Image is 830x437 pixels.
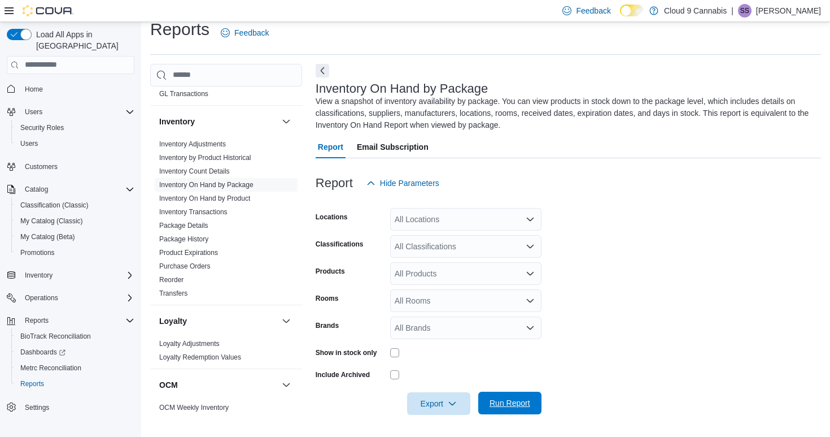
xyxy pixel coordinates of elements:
button: Inventory [2,267,139,283]
span: Run Report [490,397,530,409]
a: Package Details [159,222,208,230]
span: Security Roles [20,123,64,132]
span: Dark Mode [620,16,621,17]
button: Inventory [20,269,57,282]
a: OCM Weekly Inventory [159,404,229,412]
span: Load All Apps in [GEOGRAPHIC_DATA] [32,29,134,51]
input: Dark Mode [620,5,644,16]
p: [PERSON_NAME] [756,4,821,18]
a: Metrc Reconciliation [16,361,86,375]
span: Report [318,136,343,158]
div: OCM [150,401,302,419]
button: Classification (Classic) [11,197,139,213]
span: Export [414,392,464,415]
a: Inventory Adjustments [159,140,226,148]
a: My Catalog (Classic) [16,214,88,228]
label: Brands [316,321,339,330]
span: Users [20,139,38,148]
h1: Reports [150,18,209,41]
button: Next [316,64,329,77]
p: Cloud 9 Cannabis [664,4,727,18]
span: Reports [25,316,49,325]
button: Users [20,105,47,119]
button: Catalog [2,181,139,197]
button: Reports [20,314,53,327]
span: Reports [16,377,134,391]
span: Metrc Reconciliation [16,361,134,375]
span: Users [25,107,42,116]
div: View a snapshot of inventory availability by package. You can view products in stock down to the ... [316,96,815,131]
button: Reports [11,376,139,392]
span: Operations [25,293,58,302]
span: Feedback [576,5,610,16]
img: Cova [23,5,73,16]
a: Inventory Transactions [159,208,228,216]
h3: Inventory On Hand by Package [316,82,488,96]
h3: OCM [159,379,178,391]
a: Reports [16,377,49,391]
span: Settings [20,400,134,414]
a: Reorder [159,276,184,284]
span: Dashboards [20,348,65,357]
div: Sarbjot Singh [738,4,752,18]
button: Settings [2,399,139,415]
a: Home [20,83,47,96]
span: Catalog [25,185,48,194]
span: Hide Parameters [380,178,439,189]
label: Products [316,267,345,276]
p: | [731,4,733,18]
a: GL Transactions [159,90,208,98]
button: Loyalty [159,315,277,327]
a: Customers [20,160,62,174]
a: Users [16,137,42,150]
a: Inventory by Product Historical [159,154,251,162]
a: Inventory On Hand by Package [159,181,254,189]
a: Dashboards [11,344,139,360]
span: Settings [25,403,49,412]
button: Catalog [20,183,53,196]
a: Classification (Classic) [16,198,93,212]
button: Inventory [279,115,293,128]
button: Open list of options [526,269,535,278]
button: Export [407,392,470,415]
a: Loyalty Adjustments [159,340,220,348]
button: OCM [159,379,277,391]
h3: Inventory [159,116,195,127]
div: Inventory [150,137,302,305]
button: Reports [2,313,139,328]
span: My Catalog (Beta) [20,232,75,241]
button: Run Report [478,392,541,414]
label: Show in stock only [316,348,377,357]
a: Security Roles [16,121,68,135]
label: Classifications [316,240,364,249]
h3: Report [316,176,353,190]
a: My Catalog (Beta) [16,230,80,244]
span: My Catalog (Classic) [16,214,134,228]
span: Promotions [20,248,55,257]
span: Customers [20,159,134,174]
button: Open list of options [526,215,535,224]
a: Inventory Count Details [159,167,230,175]
span: Catalog [20,183,134,196]
span: Customers [25,162,58,171]
button: Hide Parameters [362,172,444,194]
span: Security Roles [16,121,134,135]
button: Open list of options [526,323,535,332]
span: Promotions [16,246,134,259]
a: Loyalty Redemption Values [159,353,241,361]
span: Classification (Classic) [20,201,89,210]
a: Product Expirations [159,249,218,257]
span: Reports [20,379,44,388]
a: Package History [159,235,208,243]
button: Customers [2,158,139,175]
a: BioTrack Reconciliation [16,330,95,343]
a: Promotions [16,246,59,259]
h3: Loyalty [159,315,187,327]
button: Loyalty [279,314,293,328]
div: Finance [150,73,302,105]
button: Promotions [11,245,139,261]
button: Users [11,136,139,152]
button: Metrc Reconciliation [11,360,139,376]
button: Operations [20,291,63,305]
span: Home [25,85,43,94]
